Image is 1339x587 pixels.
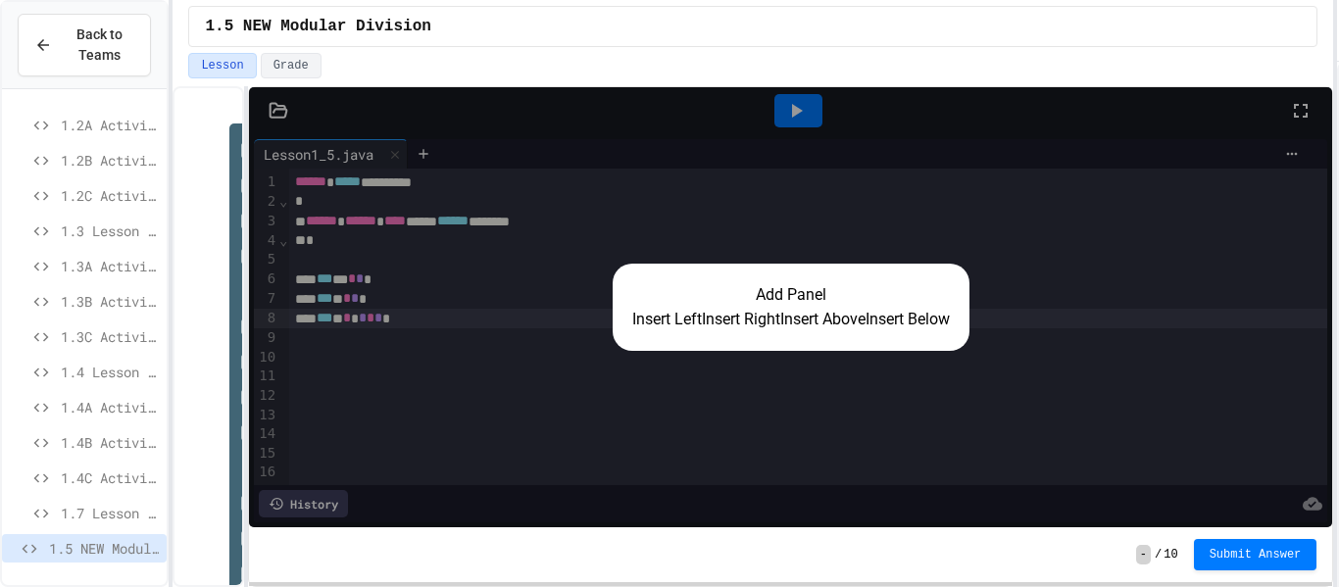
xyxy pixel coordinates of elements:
[632,283,950,307] h2: Add Panel
[1136,545,1151,564] span: -
[261,53,322,78] button: Grade
[61,326,159,347] span: 1.3C Activity C
[61,432,159,453] span: 1.4B Activity B
[49,538,159,559] span: 1.5 NEW Modular Division
[1164,547,1177,563] span: 10
[64,24,134,66] span: Back to Teams
[780,308,866,331] button: Insert Above
[61,467,159,488] span: 1.4C Activity C
[61,503,159,523] span: 1.7 Lesson - API, Packages, and Classes
[188,53,256,78] button: Lesson
[205,15,430,38] span: 1.5 NEW Modular Division
[1155,547,1162,563] span: /
[61,291,159,312] span: 1.3B Activity B
[632,308,702,331] button: Insert Left
[1194,539,1317,570] button: Submit Answer
[61,185,159,206] span: 1.2C Activity C
[61,150,159,171] span: 1.2B Activity B
[61,220,159,241] span: 1.3 Lesson - Data Types
[61,397,159,417] span: 1.4A Activity A
[61,256,159,276] span: 1.3A Activity A
[1210,547,1302,563] span: Submit Answer
[18,14,151,76] button: Back to Teams
[61,362,159,382] span: 1.4 Lesson - Number Calculations
[866,308,950,331] button: Insert Below
[702,308,780,331] button: Insert Right
[61,115,159,135] span: 1.2A Activity A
